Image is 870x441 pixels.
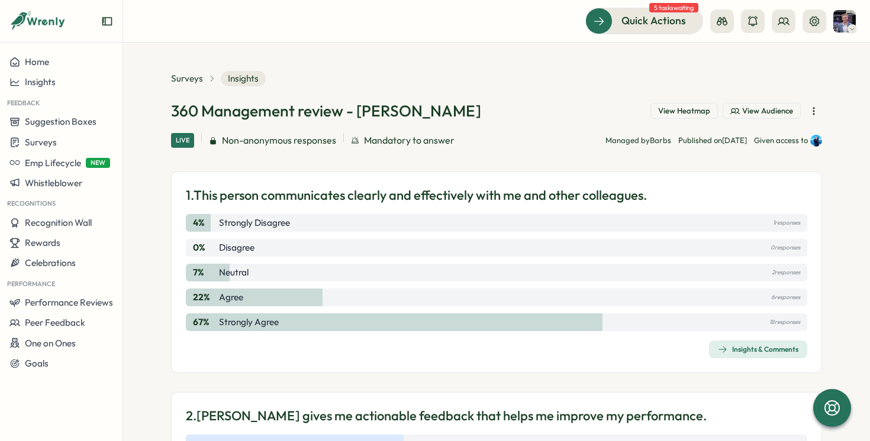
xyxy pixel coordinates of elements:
[25,177,82,189] span: Whistleblower
[621,13,686,28] span: Quick Actions
[585,8,703,34] button: Quick Actions
[718,345,798,354] div: Insights & Comments
[25,257,76,268] span: Celebrations
[658,106,710,116] span: View Heatmap
[25,157,81,168] span: Emp Lifecycle
[186,407,707,425] p: 2. [PERSON_NAME] gives me actionable feedback that helps me improve my performance.
[25,358,49,369] span: Goals
[25,56,49,67] span: Home
[219,216,290,229] p: Strongly Disagree
[722,135,747,145] span: [DATE]
[650,135,671,145] span: Barbs
[219,291,243,304] p: Agree
[219,266,249,279] p: Neutral
[171,72,203,85] a: Surveys
[771,241,800,254] p: 0 responses
[222,133,336,148] span: Non-anonymous responses
[193,291,217,304] p: 22 %
[193,241,217,254] p: 0 %
[25,137,57,148] span: Surveys
[678,135,747,146] p: Published on
[649,3,698,12] span: 5 tasks waiting
[171,100,481,121] h1: 360 Management review - [PERSON_NAME]
[219,316,279,329] p: Strongly Agree
[723,103,801,119] button: View Audience
[219,241,254,254] p: Disagree
[193,316,217,329] p: 67 %
[754,135,808,146] p: Given access to
[186,186,647,205] p: 1. This person communicates clearly and effectively with me and other colleagues.
[773,216,800,229] p: 1 responses
[769,316,800,329] p: 18 responses
[709,341,807,358] button: Insights & Comments
[171,133,194,148] div: Live
[772,266,800,279] p: 2 responses
[25,76,56,87] span: Insights
[25,317,85,328] span: Peer Feedback
[742,106,793,116] span: View Audience
[833,10,856,33] img: Shane Treeves
[25,338,76,349] span: One on Ones
[193,216,217,229] p: 4 %
[25,116,96,127] span: Suggestion Boxes
[25,217,92,228] span: Recognition Wall
[364,133,455,148] span: Mandatory to answer
[650,103,718,119] button: View Heatmap
[25,297,113,308] span: Performance Reviews
[605,135,671,146] p: Managed by
[193,266,217,279] p: 7 %
[25,237,60,248] span: Rewards
[810,135,822,147] img: Henry Innis
[101,15,113,27] button: Expand sidebar
[771,291,800,304] p: 6 responses
[221,71,266,86] span: Insights
[86,158,110,168] span: NEW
